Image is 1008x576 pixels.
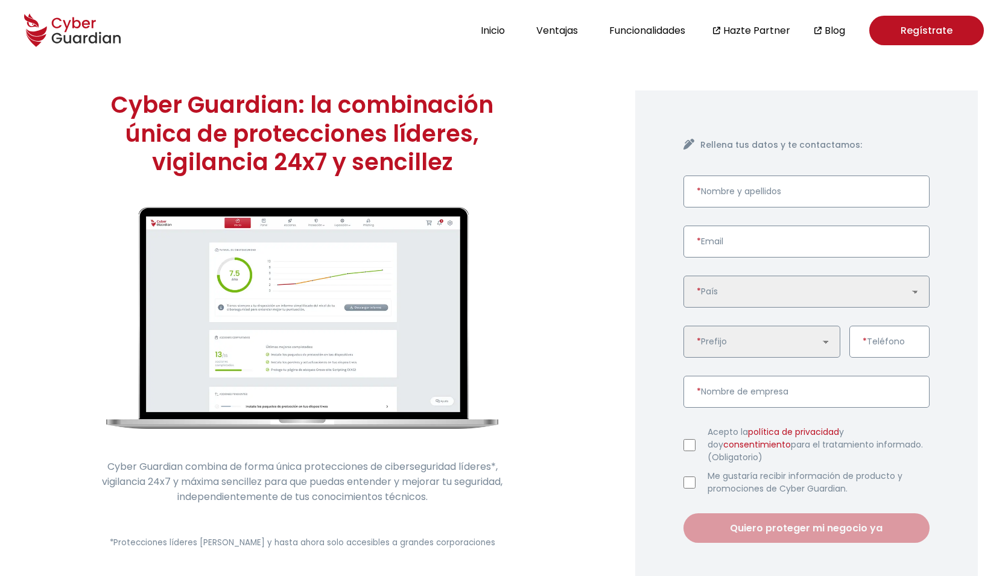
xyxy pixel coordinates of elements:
h4: Rellena tus datos y te contactamos: [700,139,930,151]
a: consentimiento [723,438,791,451]
input: Introduce un número de teléfono válido. [849,326,930,358]
a: Hazte Partner [723,23,790,38]
a: Blog [825,23,845,38]
button: Inicio [477,22,509,39]
h1: Cyber Guardian: la combinación única de protecciones líderes, vigilancia 24x7 y sencillez [91,90,513,177]
label: Me gustaría recibir información de producto y promociones de Cyber Guardian. [708,470,930,495]
button: Ventajas [533,22,582,39]
p: Cyber Guardian combina de forma única protecciones de ciberseguridad líderes*, vigilancia 24x7 y ... [91,459,513,504]
a: Regístrate [869,16,984,45]
button: Funcionalidades [606,22,689,39]
label: Acepto la y doy para el tratamiento informado. (Obligatorio) [708,426,930,464]
button: Quiero proteger mi negocio ya [683,513,930,543]
small: *Protecciones líderes [PERSON_NAME] y hasta ahora solo accesibles a grandes corporaciones [110,537,495,548]
a: política de privacidad [748,426,839,438]
img: cyberguardian-home [106,207,498,429]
